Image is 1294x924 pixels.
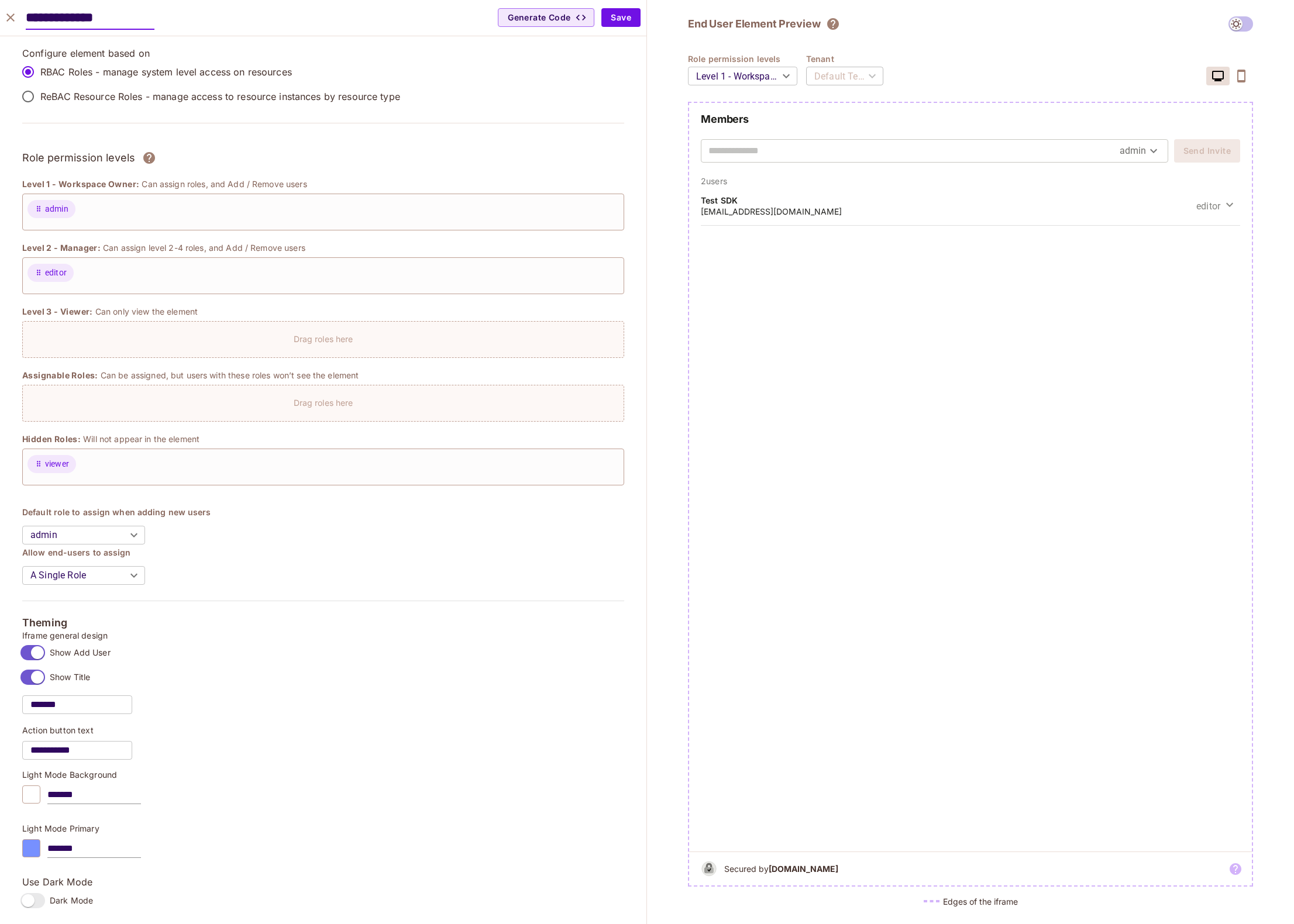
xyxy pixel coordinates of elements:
p: Light Mode Primary [22,824,624,833]
button: Send Invite [1174,139,1240,163]
svg: The element will only show tenant specific content. No user information will be visible across te... [826,17,840,31]
span: Hidden Roles: [22,433,81,445]
p: RBAC Roles - manage system level access on resources [40,65,292,78]
span: Assignable Roles: [22,370,98,381]
p: ReBAC Resource Roles - manage access to resource instances by resource type [40,90,400,103]
p: Will not appear in the element [83,433,199,444]
span: Level 1 - Workspace Owner: [22,178,139,190]
button: editor [1190,196,1240,215]
span: Dark Mode [50,895,93,906]
span: admin [45,203,68,215]
span: Show Add User [50,647,111,658]
h4: Test SDK [701,195,842,206]
p: Use Dark Mode [22,875,624,888]
b: [DOMAIN_NAME] [769,864,838,874]
h3: Role permission levels [22,149,135,167]
svg: Assign roles to different permission levels and grant users the correct rights over each element.... [142,151,156,165]
h2: Members [701,112,1240,126]
h5: Secured by [724,863,838,874]
p: Can only view the element [95,306,198,317]
p: 2 users [701,175,1240,187]
div: admin [22,519,145,551]
button: Save [601,8,641,27]
p: Can assign roles, and Add / Remove users [142,178,307,189]
span: editor [1196,199,1220,213]
button: Generate Code [498,8,594,27]
h5: [EMAIL_ADDRESS][DOMAIN_NAME] [701,206,842,217]
p: Iframe general design [22,631,624,640]
h4: Default role to assign when adding new users [22,506,624,518]
p: Action button text [22,726,624,735]
span: Level 2 - Manager: [22,242,101,254]
h2: End User Element Preview [688,17,820,31]
p: Light Mode Background [22,770,624,780]
h5: Edges of the iframe [943,896,1018,907]
h4: Tenant [806,53,892,64]
div: Level 1 - Workspace Owner [688,60,797,92]
h5: Theming [22,617,624,629]
p: Can assign level 2-4 roles, and Add / Remove users [103,242,305,253]
p: Configure element based on [22,47,624,60]
div: admin [1120,142,1161,160]
img: b&w logo [698,858,720,880]
h4: Role permission levels [688,53,806,64]
span: editor [45,267,67,279]
div: A Single Role [22,559,145,592]
p: Drag roles here [294,333,353,344]
h4: Allow end-users to assign [22,547,624,558]
p: Drag roles here [294,397,353,408]
div: Default Tenant [806,60,883,92]
span: Level 3 - Viewer: [22,306,93,318]
p: Can be assigned, but users with these roles won’t see the element [101,370,359,381]
span: viewer [45,458,69,470]
span: Show Title [50,671,90,682]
